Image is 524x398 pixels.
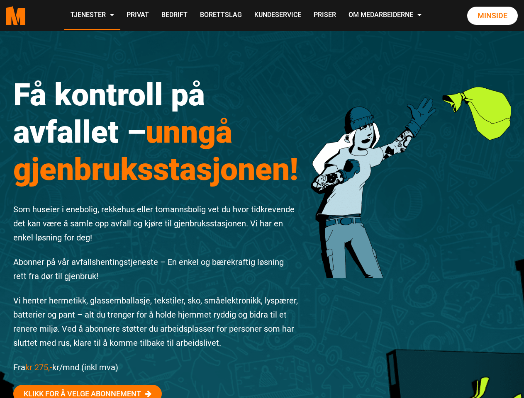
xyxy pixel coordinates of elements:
[311,57,511,278] img: 201222 Rydde Karakter 3 1
[25,362,52,372] span: kr 275,-
[120,1,155,30] a: Privat
[13,114,298,187] span: unngå gjenbruksstasjonen!
[342,1,428,30] a: Om Medarbeiderne
[13,294,299,350] p: Vi henter hermetikk, glassemballasje, tekstiler, sko, småelektronikk, lyspærer, batterier og pant...
[13,255,299,283] p: Abonner på vår avfallshentingstjeneste – En enkel og bærekraftig løsning rett fra dør til gjenbruk!
[248,1,307,30] a: Kundeservice
[155,1,194,30] a: Bedrift
[13,360,299,374] p: Fra kr/mnd (inkl mva)
[64,1,120,30] a: Tjenester
[13,76,299,188] h1: Få kontroll på avfallet –
[13,202,299,245] p: Som huseier i enebolig, rekkehus eller tomannsbolig vet du hvor tidkrevende det kan være å samle ...
[194,1,248,30] a: Borettslag
[307,1,342,30] a: Priser
[467,7,518,25] a: Minside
